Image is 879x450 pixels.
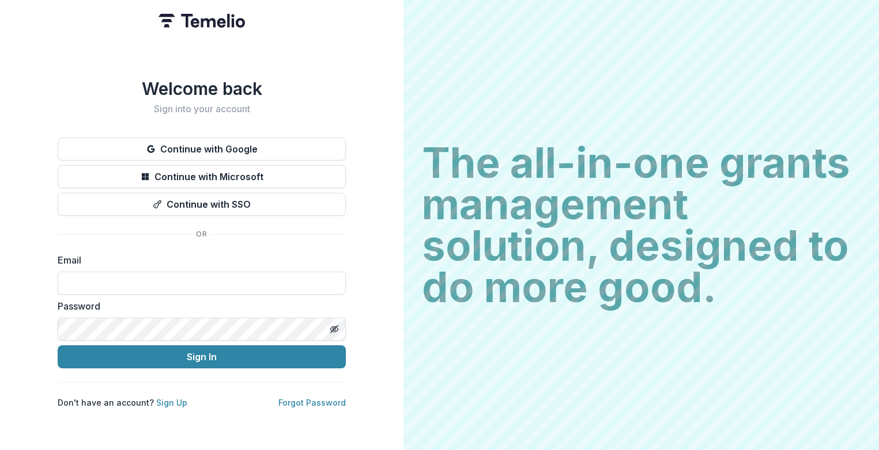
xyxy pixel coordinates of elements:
[278,398,346,407] a: Forgot Password
[156,398,187,407] a: Sign Up
[58,253,339,267] label: Email
[58,396,187,409] p: Don't have an account?
[325,320,344,338] button: Toggle password visibility
[159,14,245,28] img: Temelio
[58,138,346,161] button: Continue with Google
[58,345,346,368] button: Sign In
[58,299,339,313] label: Password
[58,104,346,115] h2: Sign into your account
[58,165,346,188] button: Continue with Microsoft
[58,78,346,99] h1: Welcome back
[58,193,346,216] button: Continue with SSO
